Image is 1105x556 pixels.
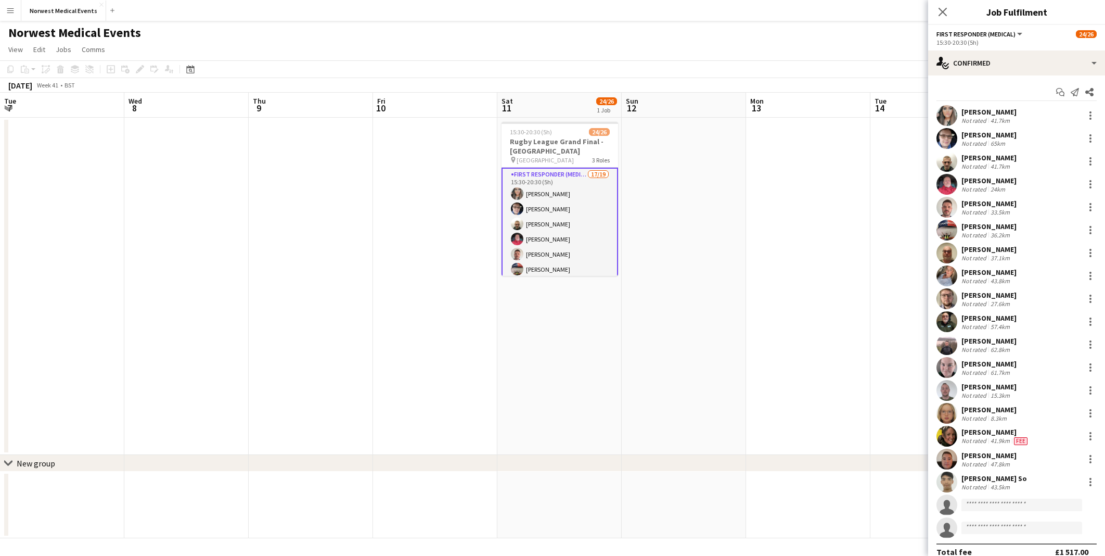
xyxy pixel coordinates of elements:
[3,102,16,114] span: 7
[253,96,266,106] span: Thu
[510,128,552,136] span: 15:30-20:30 (5h)
[961,290,1017,300] div: [PERSON_NAME]
[82,45,105,54] span: Comms
[988,460,1012,468] div: 47.8km
[4,96,16,106] span: Tue
[961,231,988,239] div: Not rated
[988,323,1012,331] div: 57.4km
[988,414,1009,422] div: 8.3km
[750,96,764,106] span: Mon
[961,382,1017,391] div: [PERSON_NAME]
[56,45,71,54] span: Jobs
[961,437,988,445] div: Not rated
[988,208,1012,216] div: 33.5km
[127,102,142,114] span: 8
[502,122,618,276] app-job-card: 15:30-20:30 (5h)24/26Rugby League Grand Final - [GEOGRAPHIC_DATA] [GEOGRAPHIC_DATA]3 RolesFirst R...
[961,254,988,262] div: Not rated
[988,117,1012,124] div: 41.7km
[961,414,988,422] div: Not rated
[502,96,513,106] span: Sat
[961,107,1017,117] div: [PERSON_NAME]
[961,140,988,147] div: Not rated
[78,43,109,56] a: Comms
[961,153,1017,162] div: [PERSON_NAME]
[961,185,988,193] div: Not rated
[961,474,1027,483] div: [PERSON_NAME] So
[988,185,1007,193] div: 24km
[961,369,988,376] div: Not rated
[961,405,1017,414] div: [PERSON_NAME]
[988,277,1012,285] div: 43.8km
[52,43,75,56] a: Jobs
[961,451,1017,460] div: [PERSON_NAME]
[875,96,886,106] span: Tue
[961,460,988,468] div: Not rated
[4,43,27,56] a: View
[596,97,617,105] span: 24/26
[502,137,618,156] h3: Rugby League Grand Final - [GEOGRAPHIC_DATA]
[928,50,1105,75] div: Confirmed
[988,483,1012,491] div: 43.5km
[29,43,49,56] a: Edit
[8,80,32,91] div: [DATE]
[376,102,386,114] span: 10
[961,162,988,170] div: Not rated
[988,369,1012,376] div: 61.7km
[988,300,1012,308] div: 27.6km
[500,102,513,114] span: 11
[961,300,988,308] div: Not rated
[749,102,764,114] span: 13
[21,1,106,21] button: Norwest Medical Events
[961,346,988,353] div: Not rated
[961,313,1017,323] div: [PERSON_NAME]
[961,222,1017,231] div: [PERSON_NAME]
[626,96,638,106] span: Sun
[65,81,75,89] div: BST
[517,156,574,164] span: [GEOGRAPHIC_DATA]
[988,231,1012,239] div: 36.2km
[1076,30,1097,38] span: 24/26
[988,437,1012,445] div: 41.9km
[592,156,610,164] span: 3 Roles
[8,25,141,41] h1: Norwest Medical Events
[961,359,1017,369] div: [PERSON_NAME]
[961,427,1030,437] div: [PERSON_NAME]
[936,39,1097,46] div: 15:30-20:30 (5h)
[961,391,988,399] div: Not rated
[961,176,1017,185] div: [PERSON_NAME]
[988,162,1012,170] div: 41.7km
[251,102,266,114] span: 9
[961,199,1017,208] div: [PERSON_NAME]
[597,106,616,114] div: 1 Job
[589,128,610,136] span: 24/26
[961,336,1017,346] div: [PERSON_NAME]
[1012,437,1030,445] div: Crew has different fees then in role
[624,102,638,114] span: 12
[961,117,988,124] div: Not rated
[1014,437,1027,445] span: Fee
[377,96,386,106] span: Fri
[936,30,1024,38] button: First Responder (Medical)
[988,140,1007,147] div: 65km
[988,391,1012,399] div: 15.3km
[961,323,988,331] div: Not rated
[33,45,45,54] span: Edit
[129,96,142,106] span: Wed
[961,245,1017,254] div: [PERSON_NAME]
[928,5,1105,19] h3: Job Fulfilment
[961,483,988,491] div: Not rated
[961,268,1017,277] div: [PERSON_NAME]
[961,208,988,216] div: Not rated
[873,102,886,114] span: 14
[34,81,60,89] span: Week 41
[502,168,618,477] app-card-role: First Responder (Medical)17/1915:30-20:30 (5h)[PERSON_NAME][PERSON_NAME][PERSON_NAME][PERSON_NAME...
[988,346,1012,353] div: 62.8km
[961,130,1017,140] div: [PERSON_NAME]
[961,277,988,285] div: Not rated
[936,30,1016,38] span: First Responder (Medical)
[8,45,23,54] span: View
[17,458,55,469] div: New group
[988,254,1012,262] div: 37.1km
